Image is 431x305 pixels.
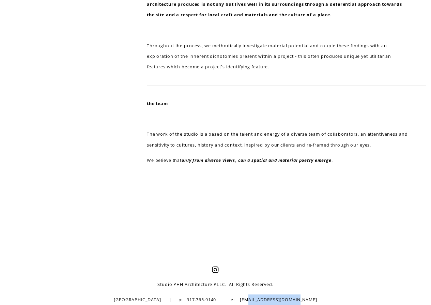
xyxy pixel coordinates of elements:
[93,294,338,305] p: [GEOGRAPHIC_DATA] | p: 917.765.9140 | e: [EMAIL_ADDRESS][DOMAIN_NAME]
[147,155,409,166] p: We believe that .
[212,266,219,273] a: Instagram
[147,101,168,106] strong: the team
[147,129,409,150] p: The work of the studio is a based on the talent and energy of a diverse team of collaborators, an...
[147,40,409,72] p: Throughout the process, we methodically investigate material potential and couple these findings ...
[93,279,338,290] p: Studio PHH Architecture PLLC. All Rights Reserved.
[182,157,332,163] em: only from diverse views, can a spatial and material poetry emerge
